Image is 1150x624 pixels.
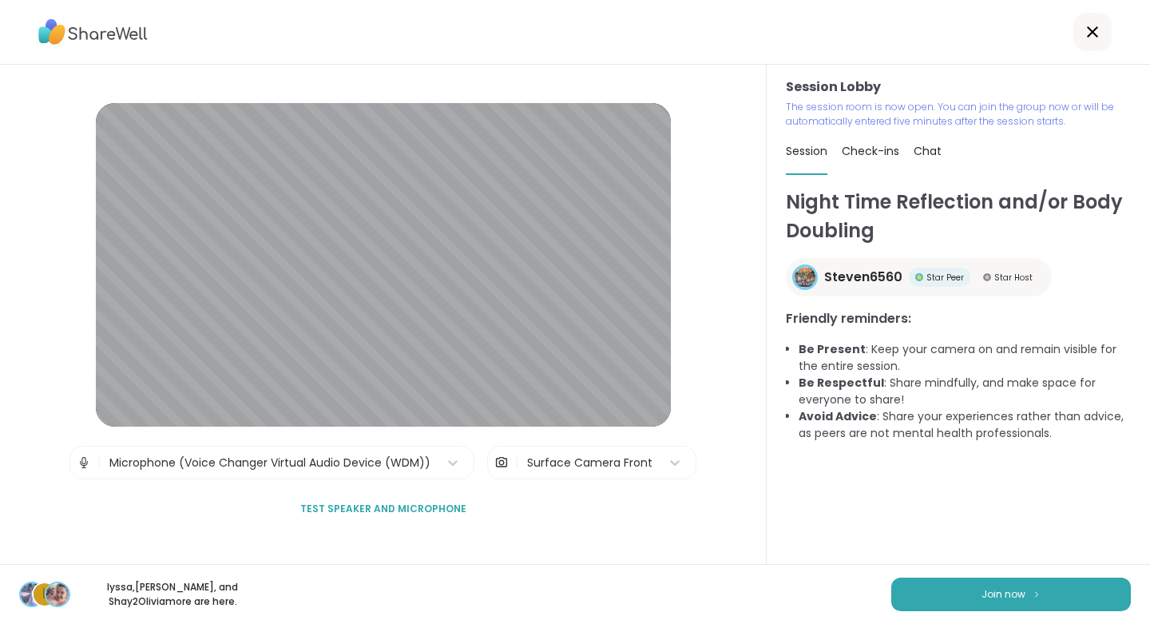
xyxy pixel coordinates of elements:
[300,502,466,516] span: Test speaker and microphone
[786,309,1131,328] h3: Friendly reminders:
[994,272,1033,284] span: Star Host
[799,375,1131,408] li: : Share mindfully, and make space for everyone to share!
[786,100,1131,129] p: The session room is now open. You can join the group now or will be automatically entered five mi...
[494,447,509,479] img: Camera
[786,143,827,159] span: Session
[799,408,1131,442] li: : Share your experiences rather than advice, as peers are not mental health professionals.
[799,341,1131,375] li: : Keep your camera on and remain visible for the entire session.
[294,492,473,526] button: Test speaker and microphone
[21,583,43,606] img: lyssa
[891,578,1131,611] button: Join now
[824,268,902,287] span: Steven6560
[97,447,101,479] span: |
[799,375,884,391] b: Be Respectful
[926,272,964,284] span: Star Peer
[786,188,1131,245] h1: Night Time Reflection and/or Body Doubling
[46,583,69,606] img: Shay2Olivia
[799,341,866,357] b: Be Present
[842,143,899,159] span: Check-ins
[109,455,430,471] div: Microphone (Voice Changer Virtual Audio Device (WDM))
[981,587,1025,602] span: Join now
[799,408,877,424] b: Avoid Advice
[795,267,815,288] img: Steven6560
[527,455,652,471] div: Surface Camera Front
[77,447,91,479] img: Microphone
[38,14,148,50] img: ShareWell Logo
[83,580,262,609] p: lyssa , [PERSON_NAME] , and Shay2Olivia more are here.
[915,273,923,281] img: Star Peer
[1032,590,1041,598] img: ShareWell Logomark
[914,143,942,159] span: Chat
[42,584,48,605] span: L
[983,273,991,281] img: Star Host
[786,78,1131,97] h3: Session Lobby
[786,258,1052,296] a: Steven6560Steven6560Star PeerStar PeerStar HostStar Host
[515,447,519,479] span: |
